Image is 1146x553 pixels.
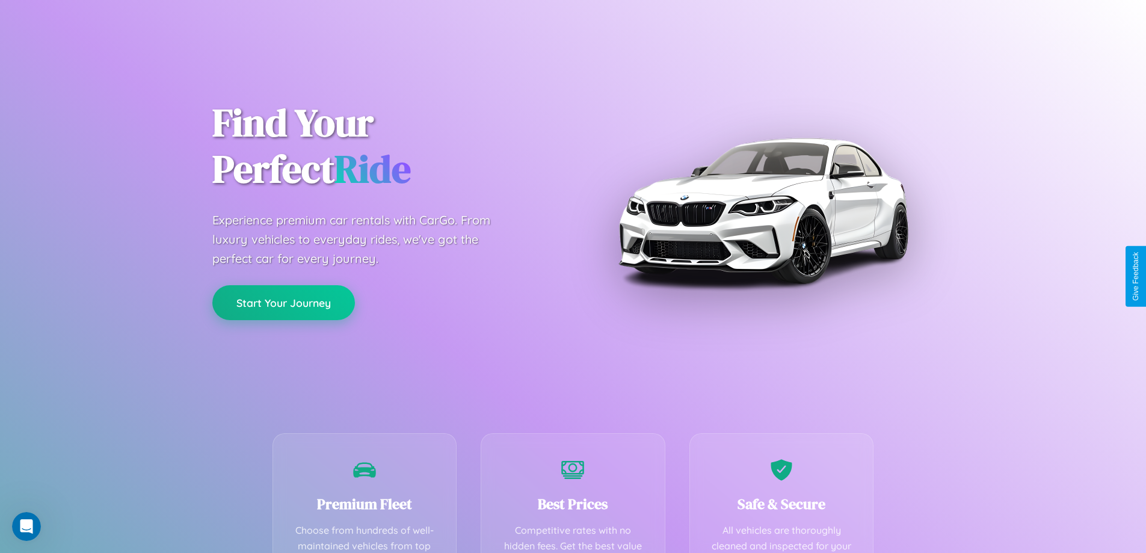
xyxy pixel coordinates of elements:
h3: Premium Fleet [291,494,439,514]
p: Experience premium car rentals with CarGo. From luxury vehicles to everyday rides, we've got the ... [212,211,513,268]
span: Ride [334,143,411,195]
h1: Find Your Perfect [212,100,555,193]
h3: Safe & Secure [708,494,855,514]
button: Start Your Journey [212,285,355,320]
div: Give Feedback [1132,252,1140,301]
img: Premium BMW car rental vehicle [612,60,913,361]
h3: Best Prices [499,494,647,514]
iframe: Intercom live chat [12,512,41,541]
